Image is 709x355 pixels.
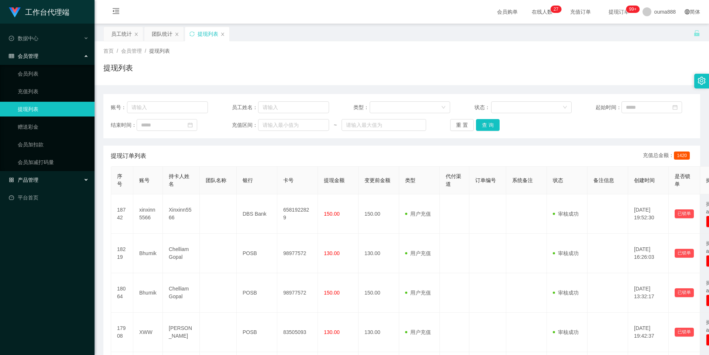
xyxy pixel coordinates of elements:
[237,273,277,313] td: POSB
[277,273,318,313] td: 98977572
[9,53,38,59] span: 会员管理
[258,101,329,113] input: 请输入
[628,194,669,234] td: [DATE] 19:52:30
[475,104,491,111] span: 状态：
[133,313,163,352] td: XWW
[446,173,461,187] span: 代付渠道
[145,48,146,54] span: /
[133,194,163,234] td: xinxinn5566
[163,313,200,352] td: [PERSON_NAME]
[9,7,21,18] img: logo.9652507e.png
[9,35,38,41] span: 数据中心
[672,105,678,110] i: 图标: calendar
[18,84,89,99] a: 充值列表
[675,173,690,187] span: 是否锁单
[134,32,138,36] i: 图标: close
[163,194,200,234] td: Xinxinn5566
[277,194,318,234] td: 6581922829
[596,104,621,111] span: 起始时间：
[405,211,431,217] span: 用户充值
[405,329,431,335] span: 用户充值
[605,9,633,14] span: 提现订单
[628,273,669,313] td: [DATE] 13:32:17
[512,177,533,183] span: 系统备注
[283,177,294,183] span: 卡号
[593,177,614,183] span: 备注信息
[405,177,415,183] span: 类型
[18,102,89,116] a: 提现列表
[169,173,189,187] span: 持卡人姓名
[405,290,431,296] span: 用户充值
[528,9,556,14] span: 在线人数
[475,177,496,183] span: 订单编号
[18,137,89,152] a: 会员加扣款
[25,0,69,24] h1: 工作台代理端
[258,119,329,131] input: 请输入最小值为
[553,211,579,217] span: 审核成功
[277,234,318,273] td: 98977572
[674,152,690,160] span: 1420
[441,105,446,110] i: 图标: down
[643,152,693,160] div: 充值总金额：
[9,9,69,15] a: 工作台代理端
[232,104,258,111] span: 员工姓名：
[359,194,399,234] td: 150.00
[324,290,340,296] span: 150.00
[551,6,561,13] sup: 27
[103,62,133,73] h1: 提现列表
[111,234,133,273] td: 18219
[324,250,340,256] span: 130.00
[364,177,390,183] span: 变更前金额
[111,313,133,352] td: 17908
[9,53,14,59] i: 图标: table
[566,9,595,14] span: 充值订单
[693,30,700,36] i: 图标: unlock
[206,177,226,183] span: 团队名称
[111,273,133,313] td: 18064
[103,48,114,54] span: 首页
[675,209,694,218] button: 已锁单
[237,313,277,352] td: POSB
[563,105,567,110] i: 图标: down
[111,104,127,111] span: 账号：
[685,9,690,14] i: 图标: global
[405,250,431,256] span: 用户充值
[359,234,399,273] td: 130.00
[553,250,579,256] span: 审核成功
[675,288,694,297] button: 已锁单
[18,66,89,81] a: 会员列表
[553,177,563,183] span: 状态
[133,273,163,313] td: Bhumik
[9,177,14,182] i: 图标: appstore-o
[111,27,132,41] div: 员工统计
[553,329,579,335] span: 审核成功
[277,313,318,352] td: 83505093
[353,104,370,111] span: 类型：
[175,32,179,36] i: 图标: close
[698,77,706,85] i: 图标: setting
[359,313,399,352] td: 130.00
[450,119,474,131] button: 重 置
[556,6,559,13] p: 7
[18,155,89,170] a: 会员加减打码量
[163,273,200,313] td: Chelliam Gopal
[243,177,253,183] span: 银行
[359,273,399,313] td: 150.00
[133,234,163,273] td: Bhumik
[628,234,669,273] td: [DATE] 16:26:03
[152,27,172,41] div: 团队统计
[628,313,669,352] td: [DATE] 19:42:37
[111,152,146,160] span: 提现订单列表
[117,48,118,54] span: /
[220,32,225,36] i: 图标: close
[675,328,694,337] button: 已锁单
[342,119,426,131] input: 请输入最大值为
[103,0,129,24] i: 图标: menu-fold
[9,36,14,41] i: 图标: check-circle-o
[324,211,340,217] span: 150.00
[324,177,345,183] span: 提现金额
[237,234,277,273] td: POSB
[324,329,340,335] span: 130.00
[675,249,694,258] button: 已锁单
[198,27,218,41] div: 提现列表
